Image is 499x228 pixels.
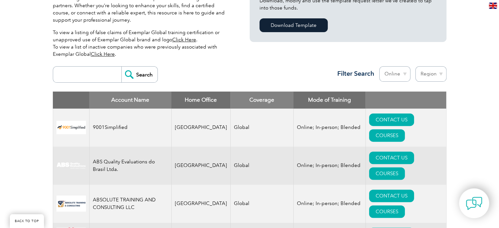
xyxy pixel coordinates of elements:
[171,109,230,147] td: [GEOGRAPHIC_DATA]
[365,92,446,109] th: : activate to sort column ascending
[230,185,293,223] td: Global
[333,70,374,78] h3: Filter Search
[172,37,196,43] a: Click Here
[56,162,86,169] img: c92924ac-d9bc-ea11-a814-000d3a79823d-logo.jpg
[293,92,365,109] th: Mode of Training: activate to sort column ascending
[230,147,293,185] td: Global
[293,185,365,223] td: Online; In-person; Blended
[230,109,293,147] td: Global
[53,29,230,58] p: To view a listing of false claims of Exemplar Global training certification or unapproved use of ...
[171,92,230,109] th: Home Office: activate to sort column ascending
[89,109,171,147] td: 9001Simplified
[293,147,365,185] td: Online; In-person; Blended
[260,18,328,32] a: Download Template
[89,92,171,109] th: Account Name: activate to sort column descending
[171,185,230,223] td: [GEOGRAPHIC_DATA]
[91,51,115,57] a: Click Here
[89,147,171,185] td: ABS Quality Evaluations do Brasil Ltda.
[121,67,157,82] input: Search
[466,195,482,212] img: contact-chat.png
[89,185,171,223] td: ABSOLUTE TRAINING AND CONSULTING LLC
[56,196,86,212] img: 16e092f6-eadd-ed11-a7c6-00224814fd52-logo.png
[489,3,497,9] img: en
[369,205,405,218] a: COURSES
[56,121,86,134] img: 37c9c059-616f-eb11-a812-002248153038-logo.png
[369,152,414,164] a: CONTACT US
[10,214,44,228] a: BACK TO TOP
[369,190,414,202] a: CONTACT US
[171,147,230,185] td: [GEOGRAPHIC_DATA]
[369,129,405,142] a: COURSES
[293,109,365,147] td: Online; In-person; Blended
[230,92,293,109] th: Coverage: activate to sort column ascending
[369,114,414,126] a: CONTACT US
[369,167,405,180] a: COURSES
